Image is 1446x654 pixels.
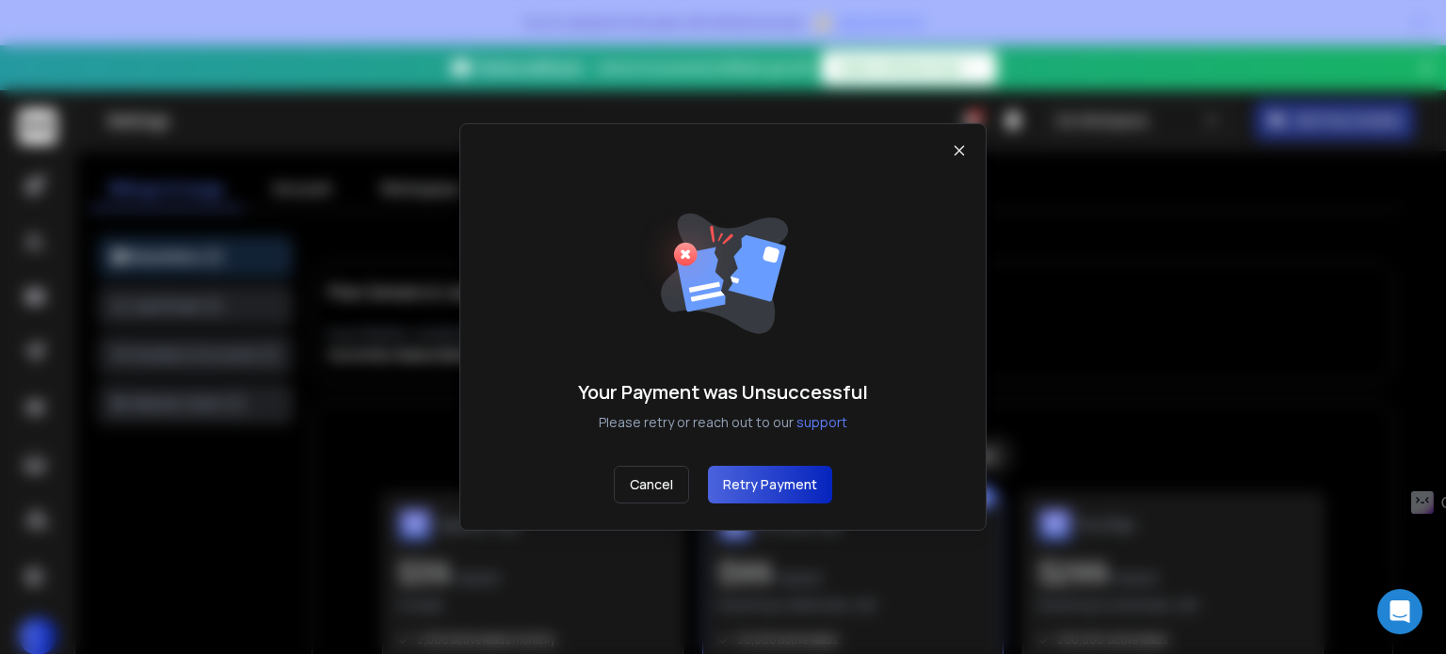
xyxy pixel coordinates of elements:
button: support [796,413,847,432]
button: Retry Payment [708,466,832,503]
button: Cancel [614,466,689,503]
div: Open Intercom Messenger [1377,589,1422,634]
img: image [638,188,808,357]
h1: Your Payment was Unsuccessful [578,379,868,406]
p: Please retry or reach out to our [578,413,868,432]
